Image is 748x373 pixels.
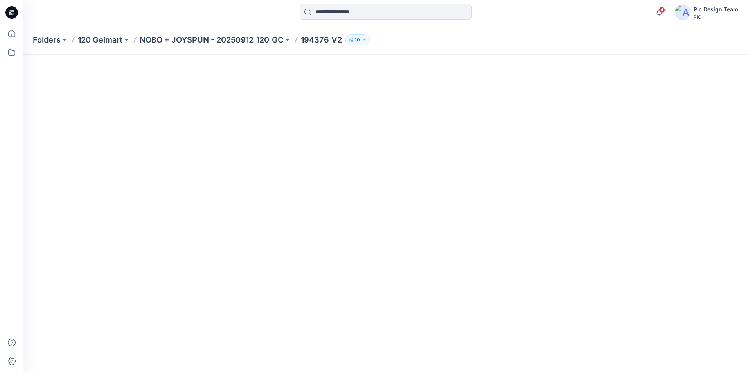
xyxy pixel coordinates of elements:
div: Pic Design Team [694,5,738,14]
a: NOBO + JOYSPUN - 20250912_120_GC [140,34,284,45]
iframe: edit-style [23,55,748,373]
button: 10 [345,34,370,45]
a: 120 Gelmart [78,34,122,45]
p: 194376_V2 [301,34,342,45]
a: Folders [33,34,61,45]
p: 10 [355,36,360,44]
div: PIC [694,14,738,20]
span: 4 [659,7,665,13]
img: avatar [675,5,690,20]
